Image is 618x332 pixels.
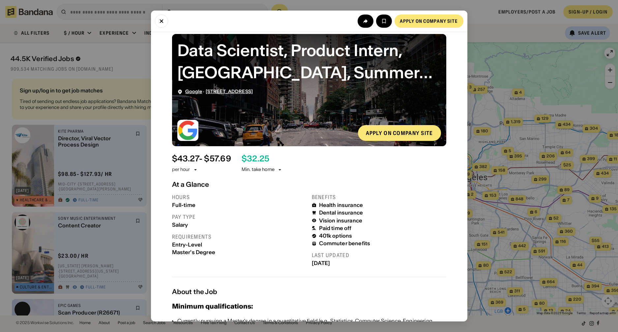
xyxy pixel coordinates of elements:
div: Last updated [312,252,446,259]
div: Apply on company site [400,19,458,23]
div: Master's Degree [172,249,307,255]
div: Apply on company site [366,130,433,136]
a: [STREET_ADDRESS] [206,88,253,94]
img: Google logo [177,120,198,141]
div: Full-time [172,202,307,208]
div: Requirements [172,233,307,240]
div: Benefits [312,194,446,201]
div: Min. take home [242,166,282,173]
button: Close [155,15,168,28]
div: Data Scientist, Product Intern, MS, Summer 2026 [177,39,441,83]
div: Salary [172,222,307,228]
h3: Minimum qualifications: [172,301,253,312]
div: 401k options [319,233,352,239]
div: $ 32.25 [242,154,269,164]
a: Google [185,88,202,94]
div: Pay type [172,214,307,220]
div: · [185,89,253,94]
div: Entry-Level [172,242,307,248]
div: Vision insurance [319,217,363,224]
div: $ 43.27 - $57.69 [172,154,231,164]
div: At a Glance [172,181,446,188]
div: Commuter benefits [319,240,370,247]
div: Dental insurance [319,210,363,216]
div: Hours [172,194,307,201]
div: Health insurance [319,202,363,208]
div: per hour [172,166,190,173]
div: [DATE] [312,260,446,266]
div: About the Job [172,288,446,296]
div: Paid time off [319,225,352,231]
